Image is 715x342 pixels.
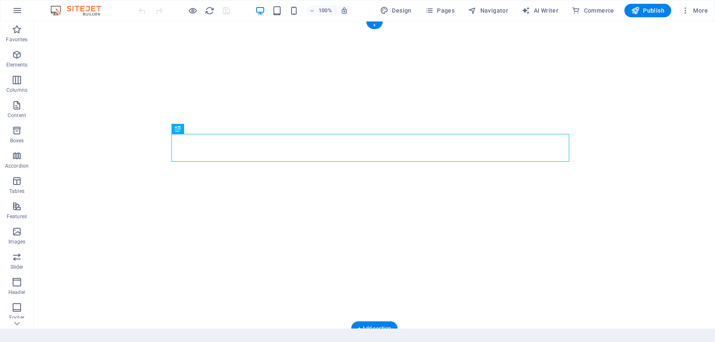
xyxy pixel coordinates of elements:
button: More [678,4,711,17]
p: Slider [11,264,24,270]
span: Pages [425,6,455,15]
p: Columns [6,87,27,94]
div: + [366,21,383,29]
button: Pages [422,4,458,17]
span: Publish [631,6,664,15]
p: Content [8,112,26,119]
button: Design [377,4,415,17]
button: Navigator [465,4,511,17]
p: Boxes [10,137,24,144]
button: Publish [624,4,671,17]
span: Navigator [468,6,508,15]
button: Commerce [568,4,618,17]
button: reload [204,5,214,16]
span: AI Writer [522,6,558,15]
p: Accordion [5,163,29,169]
span: Commerce [572,6,614,15]
button: Click here to leave preview mode and continue editing [187,5,198,16]
h6: 100% [319,5,332,16]
p: Elements [6,61,28,68]
div: + Add section [351,321,398,336]
p: Favorites [6,36,27,43]
p: Header [8,289,25,296]
button: AI Writer [518,4,562,17]
p: Tables [9,188,24,195]
p: Features [7,213,27,220]
span: More [681,6,708,15]
img: Editor Logo [48,5,112,16]
i: On resize automatically adjust zoom level to fit chosen device. [340,7,348,14]
i: Reload page [205,6,214,16]
p: Images [8,238,26,245]
div: Design (Ctrl+Alt+Y) [377,4,415,17]
button: 100% [306,5,336,16]
p: Footer [9,314,24,321]
span: Design [380,6,412,15]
